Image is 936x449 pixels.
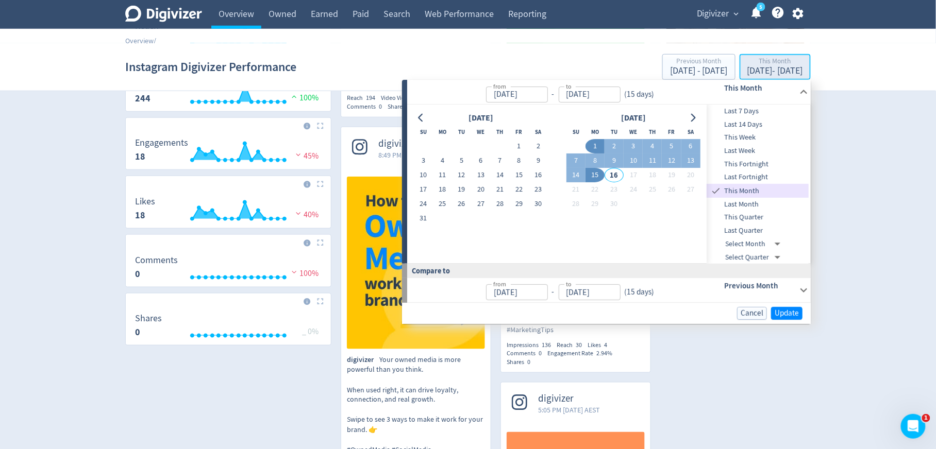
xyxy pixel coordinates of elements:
[566,82,572,91] label: to
[302,326,319,337] span: _ 0%
[527,358,530,366] span: 0
[901,414,926,439] iframe: Intercom live chat
[757,3,765,11] a: 5
[643,140,662,154] button: 4
[707,199,809,210] span: Last Month
[707,172,809,183] span: Last Fortnight
[707,131,809,145] div: This Week
[548,89,559,100] div: -
[490,154,509,168] button: 7
[670,66,728,76] div: [DATE] - [DATE]
[725,280,795,292] h6: Previous Month
[547,349,618,358] div: Engagement Rate
[414,111,429,125] button: Go to previous month
[507,358,536,367] div: Shares
[378,150,440,160] span: 8:49 PM [DATE] AEST
[662,154,681,168] button: 12
[471,125,490,140] th: Wednesday
[737,307,767,320] button: Cancel
[347,102,388,111] div: Comments
[493,280,506,289] label: from
[433,183,452,197] button: 18
[621,287,655,299] div: ( 15 days )
[433,125,452,140] th: Monday
[707,105,809,118] div: Last 7 Days
[707,184,809,198] div: This Month
[681,140,700,154] button: 6
[596,349,612,357] span: 2.94%
[707,158,809,171] div: This Fortnight
[433,154,452,168] button: 4
[586,125,605,140] th: Monday
[586,154,605,168] button: 8
[529,168,548,183] button: 16
[732,9,741,19] span: expand_more
[379,102,382,111] span: 0
[538,405,600,416] span: 5:05 PM [DATE] AEST
[723,185,809,197] span: This Month
[605,154,624,168] button: 9
[707,198,809,211] div: Last Month
[378,138,440,150] span: digivizer
[726,251,785,264] div: Select Quarter
[388,102,417,111] div: Shares
[493,82,506,91] label: from
[707,105,809,264] nav: presets
[347,94,381,102] div: Reach
[643,125,662,140] th: Thursday
[289,268,299,276] img: negative-performance.svg
[605,197,624,212] button: 30
[471,154,490,168] button: 6
[471,183,490,197] button: 20
[605,168,624,183] button: 16
[414,125,433,140] th: Sunday
[529,125,548,140] th: Saturday
[130,80,327,107] svg: Video Views 244
[135,268,140,280] strong: 0
[471,197,490,212] button: 27
[662,183,681,197] button: 26
[317,239,324,246] img: Placeholder
[135,313,162,324] dt: Shares
[588,341,613,350] div: Likes
[130,314,327,341] svg: Shares 0
[414,183,433,197] button: 17
[293,151,304,159] img: negative-performance.svg
[347,355,379,365] span: digivizer
[740,54,811,80] button: This Month[DATE]- [DATE]
[529,197,548,212] button: 30
[529,154,548,168] button: 9
[510,183,529,197] button: 22
[490,183,509,197] button: 21
[586,168,605,183] button: 15
[662,54,736,80] button: Previous Month[DATE] - [DATE]
[407,278,811,303] div: from-to(15 days)Previous Month
[465,111,496,125] div: [DATE]
[686,111,700,125] button: Go to next month
[135,209,145,221] strong: 18
[693,6,742,22] button: Digivizer
[604,341,607,349] span: 4
[707,145,809,157] span: Last Week
[681,183,700,197] button: 27
[707,106,809,117] span: Last 7 Days
[510,197,529,212] button: 29
[154,36,156,45] span: /
[643,154,662,168] button: 11
[624,154,643,168] button: 10
[760,4,762,11] text: 5
[771,307,803,320] button: Update
[618,111,649,125] div: [DATE]
[135,196,155,208] dt: Likes
[707,159,809,170] span: This Fortnight
[670,58,728,66] div: Previous Month
[605,125,624,140] th: Tuesday
[681,154,700,168] button: 13
[289,93,319,103] span: 100%
[707,224,809,237] div: Last Quarter
[576,341,582,349] span: 30
[293,210,319,220] span: 40%
[407,105,811,264] div: from-to(15 days)This Month
[452,197,471,212] button: 26
[707,119,809,130] span: Last 14 Days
